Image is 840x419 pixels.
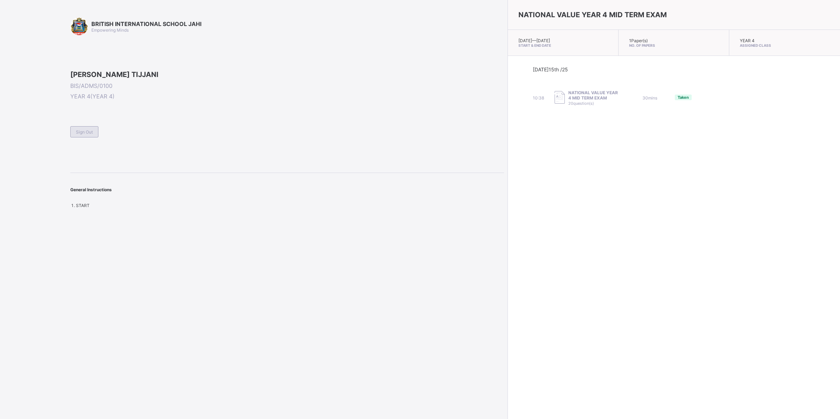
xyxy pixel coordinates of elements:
[629,43,718,47] span: No. of Papers
[740,38,755,43] span: YEAR 4
[533,66,568,72] span: [DATE] 15th /25
[70,93,504,100] span: YEAR 4 ( YEAR 4 )
[568,90,621,101] span: NATIONAL VALUE YEAR 4 MID TERM EXAM
[642,95,657,101] span: 30 mins
[91,27,129,33] span: Empowering Minds
[568,101,594,106] span: 20 question(s)
[518,43,608,47] span: Start & End Date
[76,129,93,135] span: Sign Out
[76,203,90,208] span: START
[70,70,504,79] span: [PERSON_NAME] TIJJANI
[518,38,550,43] span: [DATE] — [DATE]
[91,20,201,27] span: BRITISH INTERNATIONAL SCHOOL JAHI
[70,187,112,192] span: General Instructions
[555,91,565,104] img: take_paper.cd97e1aca70de81545fe8e300f84619e.svg
[740,43,829,47] span: Assigned Class
[629,38,648,43] span: 1 Paper(s)
[533,95,544,101] span: 10:38
[678,95,689,100] span: Taken
[70,82,504,89] span: BIS/ADMS/0100
[518,11,667,19] span: NATIONAL VALUE YEAR 4 MID TERM EXAM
